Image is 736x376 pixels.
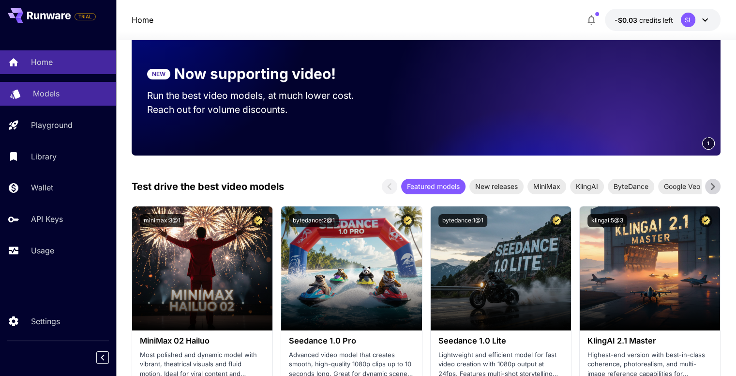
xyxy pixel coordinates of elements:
p: Home [31,56,53,68]
span: Add your payment card to enable full platform functionality. [75,11,96,22]
p: Now supporting video! [174,63,336,85]
span: 1 [707,140,710,147]
img: alt [580,206,720,330]
img: alt [431,206,571,330]
p: Wallet [31,182,53,193]
button: Certified Model – Vetted for best performance and includes a commercial license. [401,214,414,227]
img: alt [281,206,421,330]
h3: KlingAI 2.1 Master [587,336,712,345]
span: credits left [639,16,673,24]
div: Google Veo [658,179,706,194]
span: Google Veo [658,181,706,191]
span: KlingAI [570,181,604,191]
button: Certified Model – Vetted for best performance and includes a commercial license. [550,214,563,227]
p: API Keys [31,213,63,225]
p: Run the best video models, at much lower cost. [147,89,373,103]
div: -$0.0319 [615,15,673,25]
p: Playground [31,119,73,131]
p: Models [33,88,60,99]
h3: Seedance 1.0 Lite [438,336,563,345]
nav: breadcrumb [132,14,153,26]
p: Library [31,151,57,162]
p: NEW [152,70,165,78]
div: MiniMax [527,179,566,194]
button: Certified Model – Vetted for best performance and includes a commercial license. [252,214,265,227]
div: New releases [469,179,524,194]
button: klingai:5@3 [587,214,627,227]
span: New releases [469,181,524,191]
div: KlingAI [570,179,604,194]
p: Settings [31,315,60,327]
button: -$0.0319SL [605,9,721,31]
button: bytedance:1@1 [438,214,487,227]
span: TRIAL [75,13,95,20]
span: ByteDance [608,181,654,191]
span: MiniMax [527,181,566,191]
button: Collapse sidebar [96,351,109,364]
img: alt [132,206,272,330]
a: Home [132,14,153,26]
div: Collapse sidebar [104,349,116,366]
span: -$0.03 [615,16,639,24]
p: Usage [31,245,54,256]
h3: MiniMax 02 Hailuo [140,336,265,345]
button: bytedance:2@1 [289,214,339,227]
p: Reach out for volume discounts. [147,103,373,117]
button: Certified Model – Vetted for best performance and includes a commercial license. [699,214,712,227]
div: ByteDance [608,179,654,194]
h3: Seedance 1.0 Pro [289,336,414,345]
span: Featured models [401,181,466,191]
div: Featured models [401,179,466,194]
div: SL [681,13,695,27]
